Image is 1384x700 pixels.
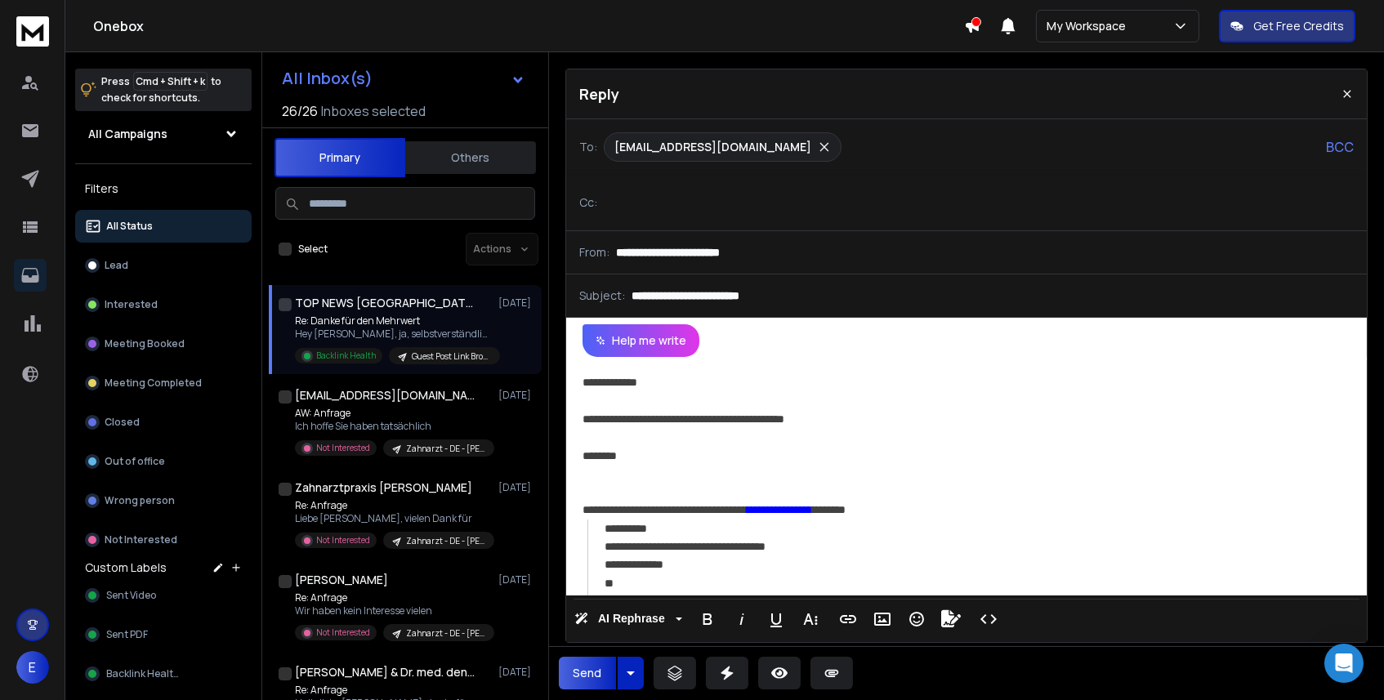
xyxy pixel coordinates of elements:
[75,177,252,200] h3: Filters
[406,535,484,547] p: Zahnarzt - DE - [PERSON_NAME] (Email + 1 MIo)
[571,603,685,635] button: AI Rephrase
[75,524,252,556] button: Not Interested
[406,627,484,640] p: Zahnarzt - DE - [PERSON_NAME] (Email + 1 MIo)
[269,62,538,95] button: All Inbox(s)
[935,603,967,635] button: Signature
[498,389,535,402] p: [DATE]
[867,603,898,635] button: Insert Image (⌘P)
[295,387,475,404] h1: [EMAIL_ADDRESS][DOMAIN_NAME]
[75,618,252,651] button: Sent PDF
[1326,137,1354,157] p: BCC
[583,324,699,357] button: Help me write
[1047,18,1132,34] p: My Workspace
[579,82,619,105] p: Reply
[614,139,811,155] p: [EMAIL_ADDRESS][DOMAIN_NAME]
[405,140,536,176] button: Others
[105,377,202,390] p: Meeting Completed
[579,288,625,304] p: Subject:
[579,194,597,211] p: Cc:
[275,138,405,177] button: Primary
[105,494,175,507] p: Wrong person
[106,667,179,680] span: Backlink Health
[973,603,1004,635] button: Code View
[559,657,616,689] button: Send
[295,684,491,697] p: Re: Anfrage
[106,589,156,602] span: Sent Video
[1324,644,1364,683] div: Open Intercom Messenger
[761,603,792,635] button: Underline (⌘U)
[85,560,167,576] h3: Custom Labels
[295,499,491,512] p: Re: Anfrage
[295,479,472,496] h1: Zahnarztpraxis [PERSON_NAME]
[105,298,158,311] p: Interested
[75,210,252,243] button: All Status
[105,416,140,429] p: Closed
[795,603,826,635] button: More Text
[295,591,491,604] p: Re: Anfrage
[106,628,148,641] span: Sent PDF
[406,443,484,455] p: Zahnarzt - DE - [PERSON_NAME] (Email + 1 MIo)
[833,603,864,635] button: Insert Link (⌘K)
[321,101,426,121] h3: Inboxes selected
[295,407,491,420] p: AW: Anfrage
[16,651,49,684] button: E
[282,101,318,121] span: 26 / 26
[105,533,177,546] p: Not Interested
[595,612,668,626] span: AI Rephrase
[295,420,491,433] p: Ich hoffe Sie haben tatsächlich
[101,74,221,106] p: Press to check for shortcuts.
[282,70,373,87] h1: All Inbox(s)
[1253,18,1344,34] p: Get Free Credits
[498,296,535,310] p: [DATE]
[75,328,252,360] button: Meeting Booked
[295,512,491,525] p: Liebe [PERSON_NAME], vielen Dank für
[316,534,370,546] p: Not Interested
[75,406,252,439] button: Closed
[295,328,491,341] p: Hey [PERSON_NAME], ja, selbstverständlich ist
[75,445,252,478] button: Out of office
[316,442,370,454] p: Not Interested
[75,579,252,612] button: Sent Video
[316,626,370,639] p: Not Interested
[1219,10,1355,42] button: Get Free Credits
[75,484,252,517] button: Wrong person
[579,244,609,261] p: From:
[901,603,932,635] button: Emoticons
[75,658,252,690] button: Backlink Health
[692,603,723,635] button: Bold (⌘B)
[412,350,490,363] p: Guest Post Link Broker - Tag [PERSON_NAME]
[316,350,376,362] p: Backlink Health
[498,666,535,679] p: [DATE]
[726,603,757,635] button: Italic (⌘I)
[16,16,49,47] img: logo
[75,367,252,399] button: Meeting Completed
[75,288,252,321] button: Interested
[105,259,128,272] p: Lead
[298,243,328,256] label: Select
[295,295,475,311] h1: TOP NEWS [GEOGRAPHIC_DATA]
[498,481,535,494] p: [DATE]
[295,572,388,588] h1: [PERSON_NAME]
[93,16,964,36] h1: Onebox
[295,604,491,618] p: Wir haben kein Interesse vielen
[133,72,208,91] span: Cmd + Shift + k
[88,126,167,142] h1: All Campaigns
[498,573,535,586] p: [DATE]
[105,337,185,350] p: Meeting Booked
[105,455,165,468] p: Out of office
[75,118,252,150] button: All Campaigns
[75,249,252,282] button: Lead
[579,139,597,155] p: To:
[295,314,491,328] p: Re: Danke für den Mehrwert
[295,664,475,680] h1: [PERSON_NAME] & Dr. med. dent. [PERSON_NAME]
[106,220,153,233] p: All Status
